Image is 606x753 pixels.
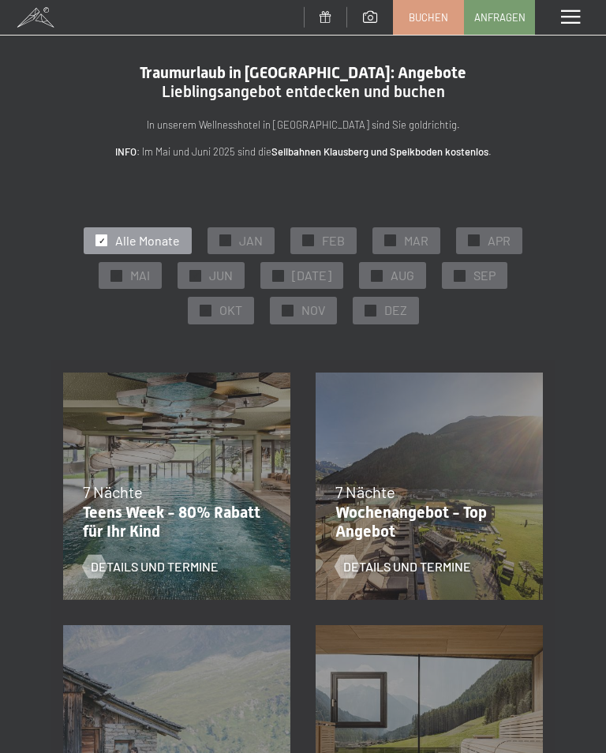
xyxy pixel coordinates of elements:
span: ✓ [367,305,373,317]
strong: INFO [115,145,137,158]
p: Teens Week - 80% Rabatt für Ihr Kind [83,503,263,541]
p: In unserem Wellnesshotel in [GEOGRAPHIC_DATA] sind Sie goldrichtig. [63,117,543,133]
span: ✓ [223,235,229,246]
span: ✓ [387,235,394,246]
span: [DATE] [292,267,331,284]
span: ✓ [457,270,463,281]
span: Details und Termine [91,558,219,575]
span: MAR [404,232,428,249]
span: 7 Nächte [83,482,143,501]
span: Buchen [409,10,448,24]
span: DEZ [384,302,407,319]
a: Details und Termine [83,558,219,575]
span: JAN [239,232,263,249]
span: JUN [209,267,233,284]
span: Anfragen [474,10,526,24]
span: ✓ [275,270,282,281]
span: ✓ [305,235,312,246]
span: ✓ [471,235,477,246]
span: Traumurlaub in [GEOGRAPHIC_DATA]: Angebote [140,63,466,82]
p: Wochenangebot - Top Angebot [335,503,515,541]
span: ✓ [114,270,120,281]
span: 7 Nächte [335,482,395,501]
span: APR [488,232,511,249]
span: MAI [130,267,150,284]
span: Alle Monate [115,232,180,249]
span: ✓ [374,270,380,281]
span: ✓ [284,305,290,317]
strong: Seilbahnen Klausberg und Speikboden kostenlos [271,145,488,158]
a: Details und Termine [335,558,471,575]
span: Details und Termine [343,558,471,575]
p: : Im Mai und Juni 2025 sind die . [63,144,543,160]
span: NOV [301,302,325,319]
span: FEB [322,232,345,249]
span: ✓ [99,235,105,246]
span: OKT [219,302,242,319]
a: Anfragen [465,1,534,34]
a: Buchen [394,1,463,34]
span: AUG [391,267,414,284]
span: ✓ [202,305,208,317]
span: ✓ [193,270,199,281]
span: Lieblingsangebot entdecken und buchen [162,82,445,101]
span: SEP [473,267,496,284]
